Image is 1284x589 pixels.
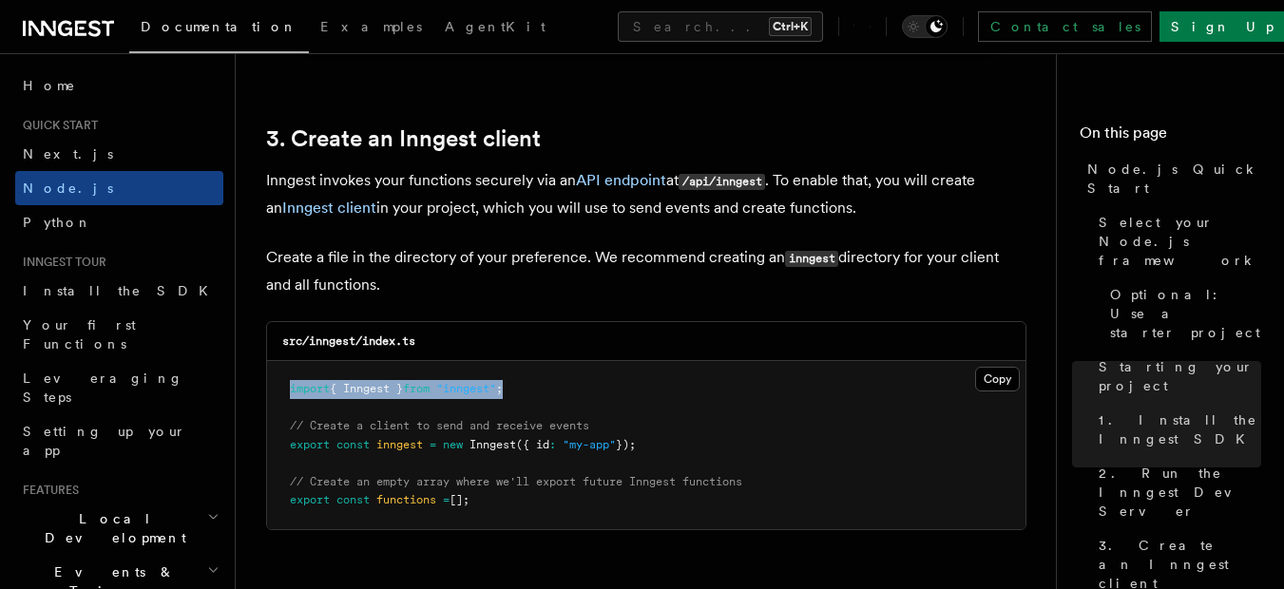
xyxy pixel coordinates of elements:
span: Home [23,76,76,95]
a: 1. Install the Inngest SDK [1091,403,1261,456]
span: from [403,382,430,395]
a: Inngest client [282,199,376,217]
a: Home [15,68,223,103]
a: API endpoint [576,171,666,189]
a: Leveraging Steps [15,361,223,414]
a: Select your Node.js framework [1091,205,1261,277]
code: inngest [785,251,838,267]
span: = [430,438,436,451]
a: Install the SDK [15,274,223,308]
span: ({ id [516,438,549,451]
a: Node.js [15,171,223,205]
span: "inngest" [436,382,496,395]
span: Select your Node.js framework [1099,213,1261,270]
span: const [336,493,370,506]
a: Python [15,205,223,239]
a: Starting your project [1091,350,1261,403]
span: []; [450,493,470,506]
button: Toggle dark mode [902,15,948,38]
span: // Create an empty array where we'll export future Inngest functions [290,475,742,488]
p: Create a file in the directory of your preference. We recommend creating an directory for your cl... [266,244,1026,298]
a: Next.js [15,137,223,171]
span: export [290,493,330,506]
span: Python [23,215,92,230]
a: AgentKit [433,6,557,51]
span: import [290,382,330,395]
code: /api/inngest [679,174,765,190]
span: Leveraging Steps [23,370,183,405]
a: 3. Create an Inngest client [266,125,541,152]
span: 2. Run the Inngest Dev Server [1099,464,1261,521]
span: Your first Functions [23,317,136,351]
a: Your first Functions [15,308,223,361]
span: { Inngest } [330,382,403,395]
span: Local Development [15,509,207,547]
span: // Create a client to send and receive events [290,419,589,432]
span: Examples [320,19,422,34]
a: Examples [309,6,433,51]
a: Node.js Quick Start [1080,152,1261,205]
span: Node.js Quick Start [1087,160,1261,198]
span: ; [496,382,503,395]
span: Quick start [15,118,98,133]
p: Inngest invokes your functions securely via an at . To enable that, you will create an in your pr... [266,167,1026,221]
h4: On this page [1080,122,1261,152]
span: new [443,438,463,451]
code: src/inngest/index.ts [282,334,415,348]
a: Contact sales [978,11,1152,42]
span: 1. Install the Inngest SDK [1099,410,1261,448]
span: Next.js [23,146,113,161]
span: Install the SDK [23,283,220,298]
a: Documentation [129,6,309,53]
button: Local Development [15,502,223,555]
span: : [549,438,556,451]
span: }); [616,438,636,451]
span: inngest [376,438,423,451]
span: AgentKit [445,19,546,34]
span: Optional: Use a starter project [1110,285,1261,342]
a: Optional: Use a starter project [1102,277,1261,350]
a: 2. Run the Inngest Dev Server [1091,456,1261,528]
span: Inngest [470,438,516,451]
span: const [336,438,370,451]
span: = [443,493,450,506]
a: Setting up your app [15,414,223,467]
span: "my-app" [563,438,616,451]
span: functions [376,493,436,506]
button: Copy [975,367,1020,391]
span: Setting up your app [23,424,186,458]
span: Features [15,483,79,498]
span: Node.js [23,180,113,196]
button: Search...Ctrl+K [618,11,823,42]
span: export [290,438,330,451]
span: Inngest tour [15,255,106,270]
span: Starting your project [1099,357,1261,395]
kbd: Ctrl+K [769,17,812,36]
span: Documentation [141,19,297,34]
